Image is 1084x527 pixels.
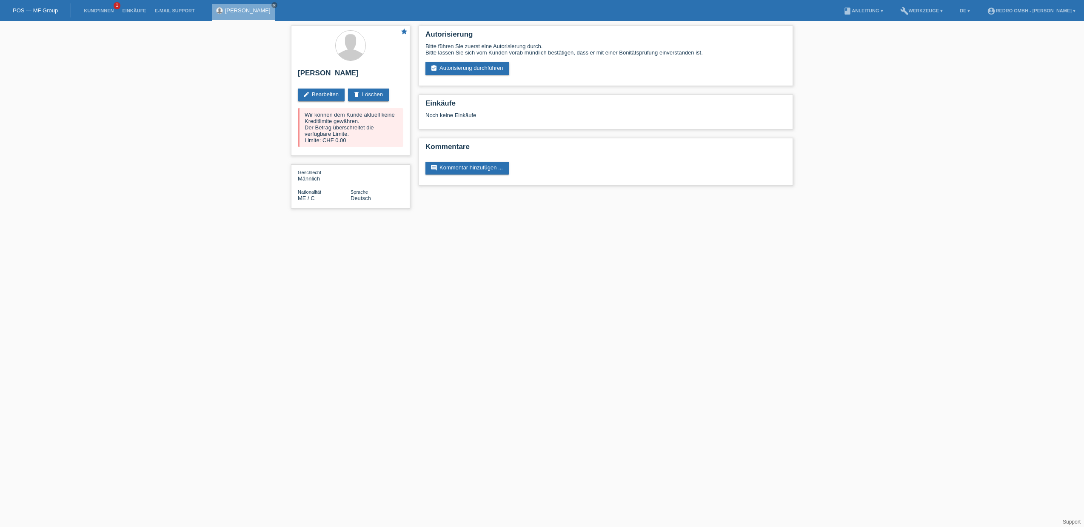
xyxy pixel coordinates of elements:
[425,112,786,125] div: Noch keine Einkäufe
[425,162,509,175] a: commentKommentar hinzufügen ...
[351,189,368,195] span: Sprache
[348,89,389,101] a: deleteLöschen
[400,28,408,35] i: star
[272,3,277,7] i: close
[298,69,403,82] h2: [PERSON_NAME]
[298,195,315,201] span: Montenegro / C / 01.02.2019
[896,8,947,13] a: buildWerkzeuge ▾
[80,8,118,13] a: Kund*innen
[431,164,437,171] i: comment
[425,143,786,155] h2: Kommentare
[425,43,786,56] div: Bitte führen Sie zuerst eine Autorisierung durch. Bitte lassen Sie sich vom Kunden vorab mündlich...
[298,108,403,147] div: Wir können dem Kunde aktuell keine Kreditlimite gewähren. Der Betrag überschreitet die verfügbare...
[987,7,996,15] i: account_circle
[271,2,277,8] a: close
[425,99,786,112] h2: Einkäufe
[425,62,509,75] a: assignment_turned_inAutorisierung durchführen
[303,91,310,98] i: edit
[351,195,371,201] span: Deutsch
[151,8,199,13] a: E-Mail Support
[298,170,321,175] span: Geschlecht
[425,30,786,43] h2: Autorisierung
[298,89,345,101] a: editBearbeiten
[118,8,150,13] a: Einkäufe
[956,8,974,13] a: DE ▾
[1063,519,1081,525] a: Support
[983,8,1080,13] a: account_circleRedro GmbH - [PERSON_NAME] ▾
[298,189,321,195] span: Nationalität
[225,7,271,14] a: [PERSON_NAME]
[13,7,58,14] a: POS — MF Group
[353,91,360,98] i: delete
[839,8,887,13] a: bookAnleitung ▾
[114,2,120,9] span: 1
[843,7,852,15] i: book
[298,169,351,182] div: Männlich
[400,28,408,37] a: star
[431,65,437,72] i: assignment_turned_in
[900,7,909,15] i: build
